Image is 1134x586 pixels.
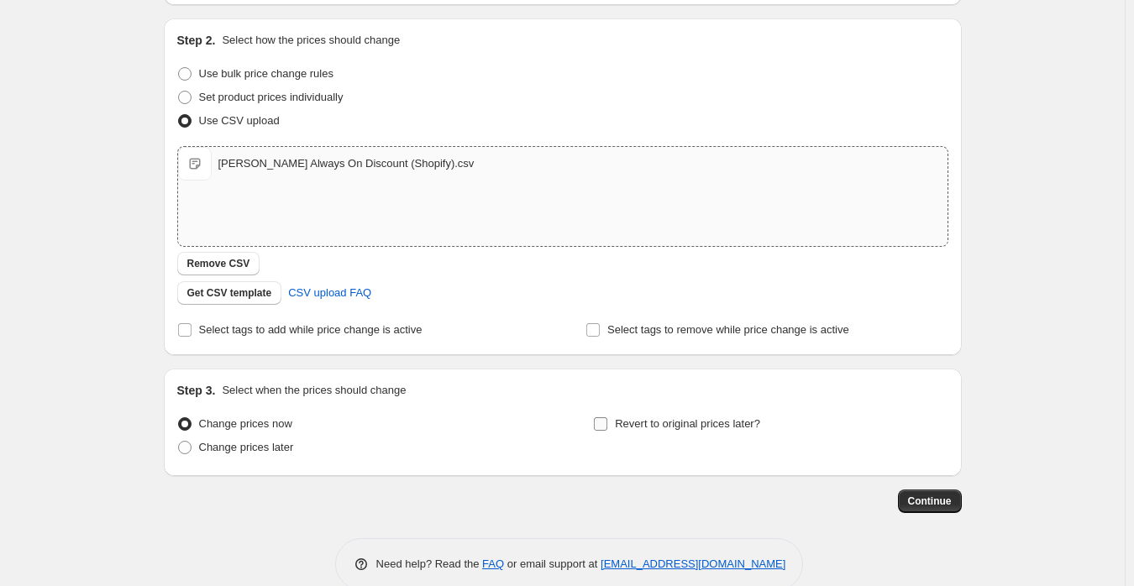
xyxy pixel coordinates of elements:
span: Need help? Read the [376,557,483,570]
span: Change prices now [199,417,292,430]
h2: Step 2. [177,32,216,49]
button: Remove CSV [177,252,260,275]
span: CSV upload FAQ [288,285,371,301]
span: or email support at [504,557,601,570]
a: CSV upload FAQ [278,280,381,306]
p: Select when the prices should change [222,382,406,399]
button: Continue [898,489,962,513]
span: Revert to original prices later? [615,417,760,430]
span: Select tags to remove while price change is active [607,323,849,336]
span: Remove CSV [187,257,250,270]
button: Get CSV template [177,281,282,305]
span: Select tags to add while price change is active [199,323,423,336]
a: [EMAIL_ADDRESS][DOMAIN_NAME] [601,557,785,570]
span: Use CSV upload [199,114,280,127]
a: FAQ [482,557,504,570]
span: Get CSV template [187,286,272,300]
span: Set product prices individually [199,91,344,103]
p: Select how the prices should change [222,32,400,49]
span: Change prices later [199,441,294,453]
span: Continue [908,494,952,508]
div: [PERSON_NAME] Always On Discount (Shopify).csv [218,155,475,172]
h2: Step 3. [177,382,216,399]
span: Use bulk price change rules [199,67,333,80]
